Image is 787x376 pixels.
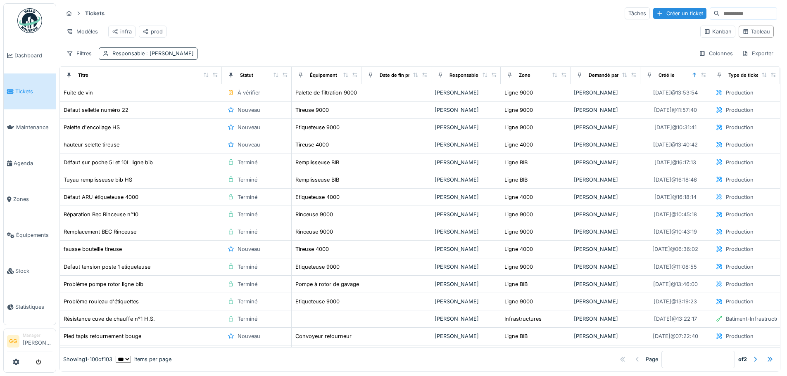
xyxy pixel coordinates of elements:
div: Page [646,355,658,363]
div: Manager [23,332,52,338]
div: [PERSON_NAME] [435,106,498,114]
div: Production [726,193,754,201]
div: Production [726,280,754,288]
div: Colonnes [695,47,737,59]
div: Statut [240,72,253,79]
div: [PERSON_NAME] [574,280,637,288]
div: Défaut sellette numéro 22 [64,106,128,114]
div: Ligne 9000 [504,263,533,271]
div: [PERSON_NAME] [574,123,637,131]
div: Créer un ticket [653,8,706,19]
div: Tireuse 4000 [295,245,329,253]
div: Zone [519,72,530,79]
div: [PERSON_NAME] [435,123,498,131]
div: Remplisseuse BIB [295,158,339,166]
div: Production [726,106,754,114]
div: [DATE] @ 10:45:18 [654,210,697,218]
div: [PERSON_NAME] [435,210,498,218]
div: [DATE] @ 13:53:54 [653,89,698,97]
span: Agenda [14,159,52,167]
div: [PERSON_NAME] [435,263,498,271]
span: Statistiques [15,303,52,311]
div: Kanban [704,28,732,35]
div: Production [726,123,754,131]
a: Stock [4,253,56,289]
div: [DATE] @ 07:22:40 [653,332,698,340]
div: [DATE] @ 16:18:14 [654,193,697,201]
div: Production [726,141,754,149]
div: Problème rouleau d'étiquettes [64,298,139,305]
span: Stock [15,267,52,275]
div: Terminé [238,193,257,201]
div: Ligne BIB [504,158,528,166]
div: Tireuse 9000 [295,106,329,114]
div: [PERSON_NAME] [574,176,637,184]
div: Production [726,210,754,218]
div: [DATE] @ 13:22:17 [654,315,697,323]
span: : [PERSON_NAME] [145,50,194,57]
div: À vérifier [238,89,260,97]
div: Nouveau [238,245,260,253]
div: Problème pompe rotor ligne bib [64,280,143,288]
div: [PERSON_NAME] [574,193,637,201]
div: Production [726,263,754,271]
div: [PERSON_NAME] [574,89,637,97]
div: Terminé [238,315,257,323]
div: [PERSON_NAME] [435,141,498,149]
strong: of 2 [738,355,747,363]
div: [DATE] @ 10:31:41 [654,123,697,131]
div: [PERSON_NAME] [574,210,637,218]
a: Tickets [4,73,56,109]
div: Defaut tension poste 1 etiqueteuse [64,263,150,271]
div: [PERSON_NAME] [435,176,498,184]
div: Créé le [659,72,675,79]
div: Ligne 4000 [504,193,533,201]
div: Production [726,89,754,97]
div: Ligne 9000 [504,123,533,131]
div: Terminé [238,210,257,218]
div: Nouveau [238,332,260,340]
div: [PERSON_NAME] [435,245,498,253]
div: Réparation Bec Rinceuse n°10 [64,210,138,218]
div: Ligne 4000 [504,245,533,253]
div: [PERSON_NAME] [435,228,498,236]
div: [PERSON_NAME] [435,315,498,323]
div: Ligne BIB [504,280,528,288]
div: [PERSON_NAME] [574,263,637,271]
div: Équipement [310,72,337,79]
div: Ligne BIB [504,332,528,340]
span: Zones [13,195,52,203]
div: [PERSON_NAME] [435,158,498,166]
div: Rinceuse 9000 [295,210,333,218]
div: Titre [78,72,88,79]
div: prod [143,28,163,35]
div: Pied tapis retournement bouge [64,332,141,340]
div: Terminé [238,298,257,305]
div: Terminé [238,228,257,236]
div: Infrastructures [504,315,542,323]
div: [PERSON_NAME] [574,228,637,236]
div: [DATE] @ 11:08:55 [654,263,697,271]
div: Fuite de vin [64,89,93,97]
div: Terminé [238,158,257,166]
div: Tuyau remplisseuse bib HS [64,176,132,184]
div: Nouveau [238,123,260,131]
div: [PERSON_NAME] [435,89,498,97]
div: Palette d'encollage HS [64,123,120,131]
div: [PERSON_NAME] [574,298,637,305]
div: Ligne BIB [504,176,528,184]
div: Nouveau [238,106,260,114]
div: fausse bouteille tireuse [64,245,122,253]
div: Responsable [449,72,478,79]
div: [PERSON_NAME] [574,158,637,166]
div: [DATE] @ 16:18:46 [654,176,697,184]
a: Statistiques [4,289,56,325]
div: [DATE] @ 16:17:13 [654,158,696,166]
div: Etiqueteuse 9000 [295,263,340,271]
span: Tickets [15,87,52,95]
div: Terminé [238,263,257,271]
div: Responsable [112,50,194,57]
div: Ligne 9000 [504,106,533,114]
div: Production [726,158,754,166]
div: Production [726,228,754,236]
